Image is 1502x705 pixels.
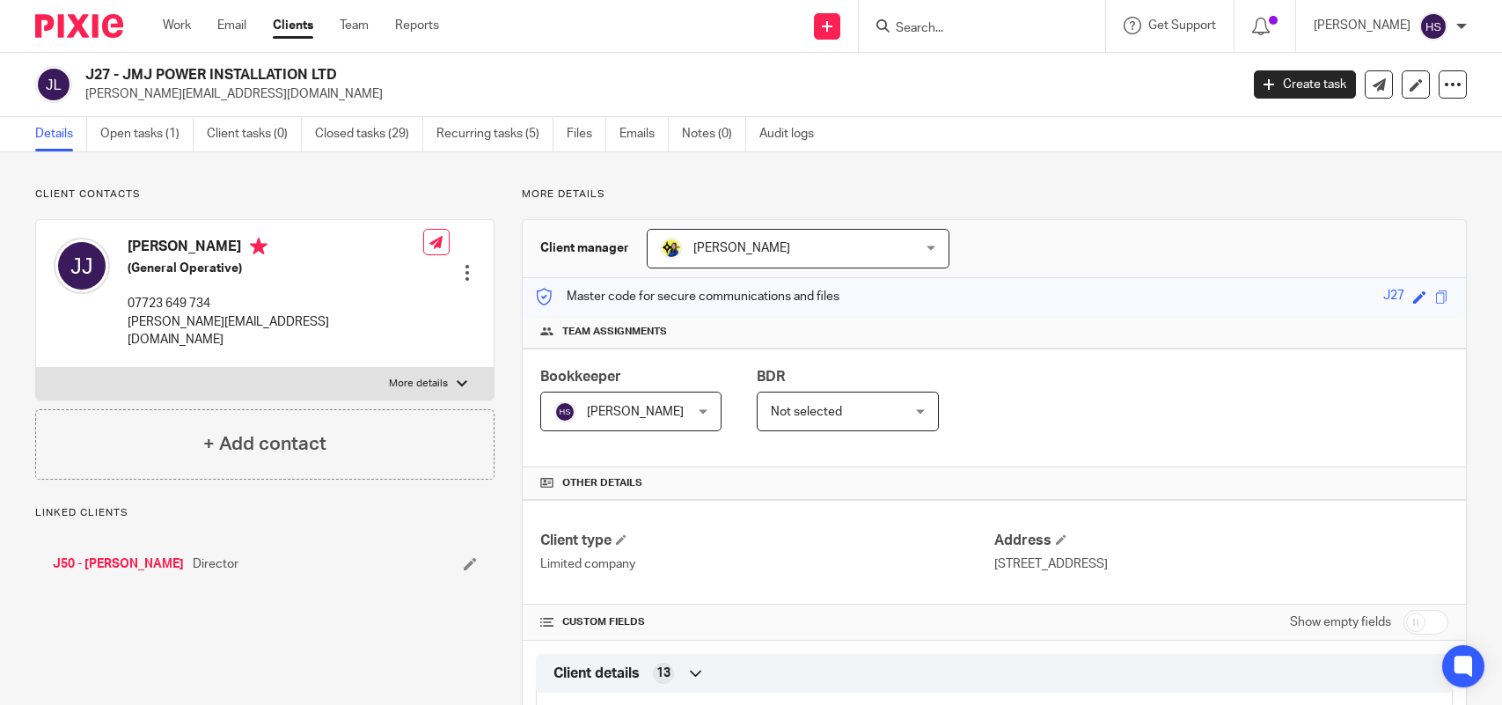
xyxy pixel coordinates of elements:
[217,17,246,34] a: Email
[656,665,670,682] span: 13
[536,288,839,305] p: Master code for secure communications and files
[693,242,790,254] span: [PERSON_NAME]
[1254,70,1356,99] a: Create task
[540,532,994,550] h4: Client type
[1419,12,1447,40] img: svg%3E
[85,85,1227,103] p: [PERSON_NAME][EMAIL_ADDRESS][DOMAIN_NAME]
[100,117,194,151] a: Open tasks (1)
[203,430,326,458] h4: + Add contact
[771,406,842,418] span: Not selected
[682,117,746,151] a: Notes (0)
[759,117,827,151] a: Audit logs
[128,238,423,260] h4: [PERSON_NAME]
[436,117,553,151] a: Recurring tasks (5)
[193,555,238,573] span: Director
[1148,19,1216,32] span: Get Support
[35,187,495,202] p: Client contacts
[273,17,313,34] a: Clients
[35,66,72,103] img: svg%3E
[163,17,191,34] a: Work
[128,313,423,349] p: [PERSON_NAME][EMAIL_ADDRESS][DOMAIN_NAME]
[619,117,669,151] a: Emails
[250,238,267,255] i: Primary
[1383,287,1404,307] div: J27
[540,370,621,384] span: Bookkeeper
[85,66,999,84] h2: J27 - JMJ POWER INSTALLATION LTD
[554,401,575,422] img: svg%3E
[54,238,110,294] img: svg%3E
[207,117,302,151] a: Client tasks (0)
[522,187,1467,202] p: More details
[757,370,785,384] span: BDR
[567,117,606,151] a: Files
[315,117,423,151] a: Closed tasks (29)
[994,532,1448,550] h4: Address
[661,238,682,259] img: Bobo-Starbridge%201.jpg
[395,17,439,34] a: Reports
[35,506,495,520] p: Linked clients
[128,260,423,277] h5: (General Operative)
[1314,17,1410,34] p: [PERSON_NAME]
[587,406,684,418] span: [PERSON_NAME]
[540,555,994,573] p: Limited company
[994,555,1448,573] p: [STREET_ADDRESS]
[540,239,629,257] h3: Client manager
[894,21,1052,37] input: Search
[389,377,448,391] p: More details
[53,555,184,573] a: J50 - [PERSON_NAME]
[1290,613,1391,631] label: Show empty fields
[553,665,640,683] span: Client details
[35,117,87,151] a: Details
[540,615,994,629] h4: CUSTOM FIELDS
[128,295,423,312] p: 07723 649 734
[562,325,667,339] span: Team assignments
[35,14,123,38] img: Pixie
[340,17,369,34] a: Team
[562,476,642,490] span: Other details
